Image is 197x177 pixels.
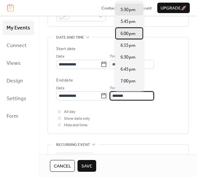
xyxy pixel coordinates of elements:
span: Date [56,85,64,92]
span: Hide end time [64,122,87,129]
span: 7:15 pm [120,90,136,97]
span: Design [7,76,23,86]
a: Views [3,56,34,70]
a: Settings [3,91,34,106]
span: 6:15 pm [120,42,136,49]
span: All day [64,109,76,115]
a: Form [3,109,34,123]
a: Connect [3,38,34,53]
button: Cancel [50,160,75,172]
span: Upgrade 🚀 [161,5,186,11]
img: logo [7,4,14,11]
span: 5:45 pm [120,18,136,25]
span: 6:00 pm [120,30,136,37]
span: 7:00 pm [120,78,136,84]
span: 5:30 pm [120,7,136,13]
span: Time [110,53,118,60]
button: Save [77,160,96,172]
div: End date [56,77,73,83]
span: Recurring event [56,141,90,148]
span: Settings [7,94,26,104]
a: My Events [3,21,34,35]
span: Date [56,53,64,60]
span: Form [7,111,18,122]
span: Do not repeat [59,154,82,161]
span: My Events [7,23,30,33]
span: Cancel [54,163,71,169]
a: Contact Us [101,5,123,11]
span: Connect [7,41,27,51]
span: Show date only [64,115,90,122]
span: Date and time [56,34,84,41]
span: Views [7,58,21,69]
div: Start date [56,45,76,52]
span: 6:45 pm [120,66,136,73]
span: 6:30 pm [120,54,136,61]
button: Upgrade🚀 [157,3,190,13]
a: Design [3,74,34,88]
span: Time [110,85,118,92]
span: Save [81,163,92,169]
